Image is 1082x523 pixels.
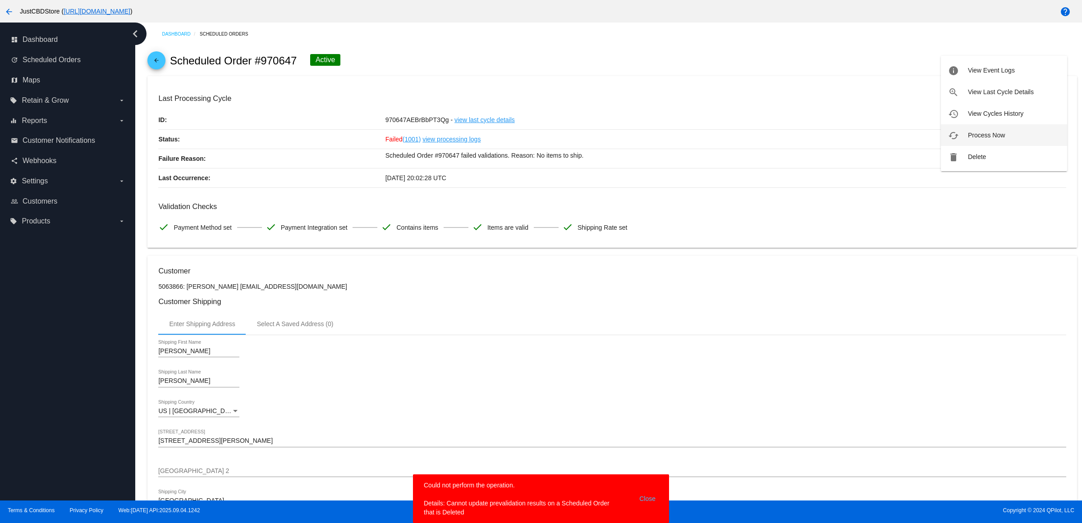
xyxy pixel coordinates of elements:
span: Process Now [968,132,1005,139]
span: View Cycles History [968,110,1023,117]
span: View Event Logs [968,67,1015,74]
mat-icon: zoom_in [948,87,959,98]
mat-icon: info [948,65,959,76]
span: Delete [968,153,986,160]
span: View Last Cycle Details [968,88,1034,96]
mat-icon: cached [948,130,959,141]
mat-icon: history [948,109,959,119]
mat-icon: delete [948,152,959,163]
